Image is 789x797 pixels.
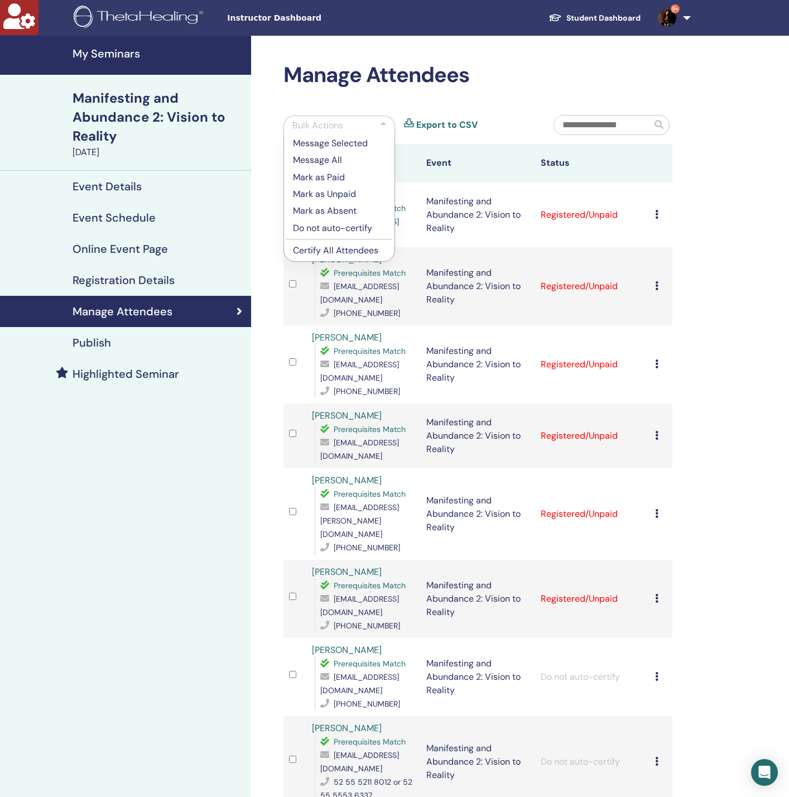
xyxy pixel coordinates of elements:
[283,63,672,88] h2: Manage Attendees
[421,404,535,468] td: Manifesting and Abundance 2: Vision to Reality
[293,244,386,257] p: Certify All Attendees
[73,242,168,256] h4: Online Event Page
[73,146,244,159] div: [DATE]
[312,253,382,265] a: [PERSON_NAME]
[334,659,406,669] span: Prerequisites Match
[421,468,535,560] td: Manifesting and Abundance 2: Vision to Reality
[334,346,406,356] span: Prerequisites Match
[320,502,399,539] span: [EMAIL_ADDRESS][PERSON_NAME][DOMAIN_NAME]
[320,438,399,461] span: [EMAIL_ADDRESS][DOMAIN_NAME]
[312,722,382,734] a: [PERSON_NAME]
[292,119,343,132] div: Bulk Actions
[293,204,386,218] p: Mark as Absent
[535,144,650,183] th: Status
[421,144,535,183] th: Event
[751,759,778,786] div: Open Intercom Messenger
[549,13,562,22] img: graduation-cap-white.svg
[334,737,406,747] span: Prerequisites Match
[421,183,535,247] td: Manifesting and Abundance 2: Vision to Reality
[320,672,399,695] span: [EMAIL_ADDRESS][DOMAIN_NAME]
[421,638,535,716] td: Manifesting and Abundance 2: Vision to Reality
[73,47,244,60] h4: My Seminars
[334,542,400,553] span: [PHONE_NUMBER]
[334,699,400,709] span: [PHONE_NUMBER]
[73,180,142,193] h4: Event Details
[320,750,399,774] span: [EMAIL_ADDRESS][DOMAIN_NAME]
[312,332,382,343] a: [PERSON_NAME]
[421,325,535,404] td: Manifesting and Abundance 2: Vision to Reality
[421,560,535,638] td: Manifesting and Abundance 2: Vision to Reality
[320,594,399,617] span: [EMAIL_ADDRESS][DOMAIN_NAME]
[334,621,400,631] span: [PHONE_NUMBER]
[421,247,535,325] td: Manifesting and Abundance 2: Vision to Reality
[334,268,406,278] span: Prerequisites Match
[320,281,399,305] span: [EMAIL_ADDRESS][DOMAIN_NAME]
[73,89,244,146] div: Manifesting and Abundance 2: Vision to Reality
[312,644,382,656] a: [PERSON_NAME]
[73,211,156,224] h4: Event Schedule
[73,336,111,349] h4: Publish
[293,188,386,201] p: Mark as Unpaid
[293,137,386,150] p: Message Selected
[334,308,400,318] span: [PHONE_NUMBER]
[73,273,175,287] h4: Registration Details
[334,424,406,434] span: Prerequisites Match
[540,8,650,28] a: Student Dashboard
[293,222,386,235] p: Do not auto-certify
[416,118,478,132] a: Export to CSV
[658,9,676,27] img: default.jpg
[73,305,172,318] h4: Manage Attendees
[73,367,179,381] h4: Highlighted Seminar
[334,580,406,590] span: Prerequisites Match
[334,489,406,499] span: Prerequisites Match
[227,12,394,24] span: Instructor Dashboard
[312,474,382,486] a: [PERSON_NAME]
[293,171,386,184] p: Mark as Paid
[74,6,207,31] img: logo.png
[66,89,251,159] a: Manifesting and Abundance 2: Vision to Reality[DATE]
[312,410,382,421] a: [PERSON_NAME]
[334,386,400,396] span: [PHONE_NUMBER]
[320,359,399,383] span: [EMAIL_ADDRESS][DOMAIN_NAME]
[312,566,382,578] a: [PERSON_NAME]
[671,4,680,13] span: 9+
[293,153,386,167] p: Message All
